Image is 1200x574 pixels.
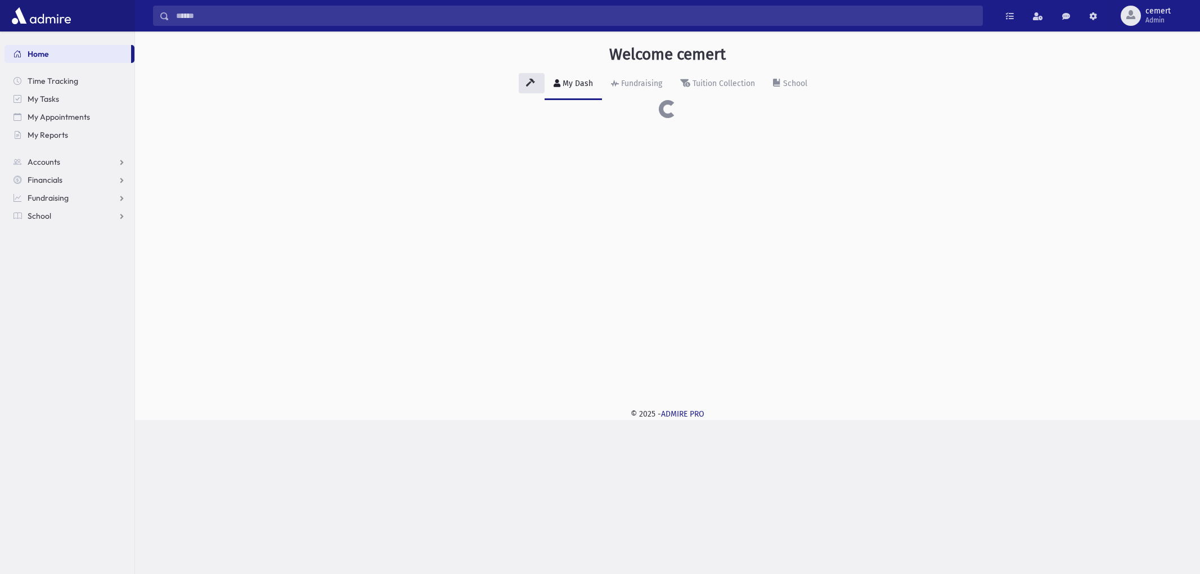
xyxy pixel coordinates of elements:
[5,126,134,144] a: My Reports
[28,193,69,203] span: Fundraising
[5,153,134,171] a: Accounts
[169,6,982,26] input: Search
[661,409,704,419] a: ADMIRE PRO
[5,207,134,225] a: School
[28,157,60,167] span: Accounts
[5,90,134,108] a: My Tasks
[1145,16,1171,25] span: Admin
[5,72,134,90] a: Time Tracking
[5,45,131,63] a: Home
[28,49,49,59] span: Home
[609,45,726,64] h3: Welcome cemert
[671,69,764,100] a: Tuition Collection
[5,189,134,207] a: Fundraising
[560,79,593,88] div: My Dash
[28,76,78,86] span: Time Tracking
[5,108,134,126] a: My Appointments
[28,211,51,221] span: School
[602,69,671,100] a: Fundraising
[1145,7,1171,16] span: cemert
[28,94,59,104] span: My Tasks
[781,79,807,88] div: School
[28,175,62,185] span: Financials
[28,112,90,122] span: My Appointments
[5,171,134,189] a: Financials
[28,130,68,140] span: My Reports
[619,79,662,88] div: Fundraising
[153,408,1182,420] div: © 2025 -
[9,4,74,27] img: AdmirePro
[690,79,755,88] div: Tuition Collection
[545,69,602,100] a: My Dash
[764,69,816,100] a: School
